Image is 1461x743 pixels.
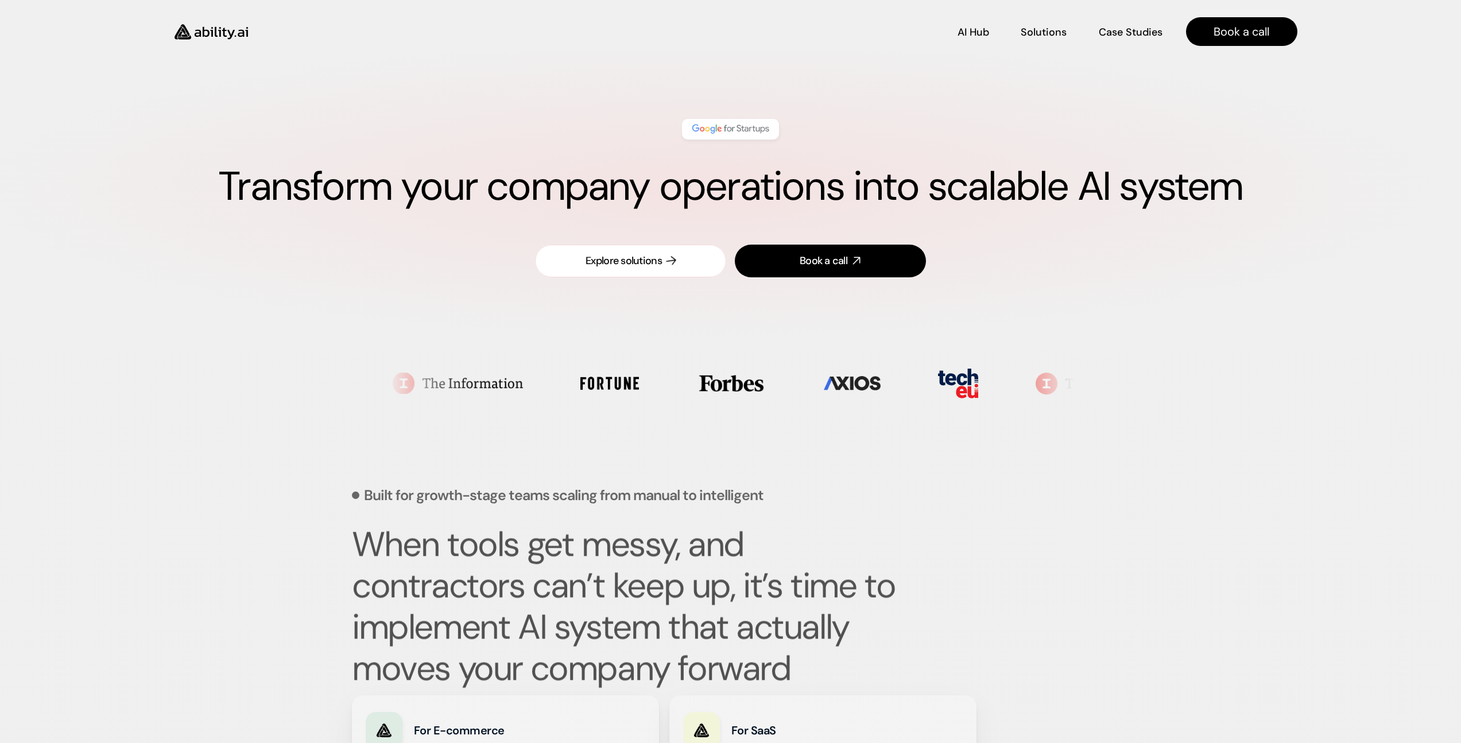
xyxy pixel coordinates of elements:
[1021,25,1067,40] p: Solutions
[958,25,989,40] p: AI Hub
[1098,22,1163,42] a: Case Studies
[1186,17,1297,46] a: Book a call
[1099,25,1162,40] p: Case Studies
[264,17,1297,46] nav: Main navigation
[958,22,989,42] a: AI Hub
[352,521,903,691] strong: When tools get messy, and contractors can’t keep up, it’s time to implement AI system that actual...
[1214,24,1269,40] p: Book a call
[414,722,571,738] h3: For E-commerce
[800,254,847,268] div: Book a call
[1021,22,1067,42] a: Solutions
[535,245,726,277] a: Explore solutions
[735,245,926,277] a: Book a call
[46,162,1415,211] h1: Transform your company operations into scalable AI system
[586,254,662,268] div: Explore solutions
[731,722,888,738] h3: For SaaS
[364,488,764,502] p: Built for growth-stage teams scaling from manual to intelligent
